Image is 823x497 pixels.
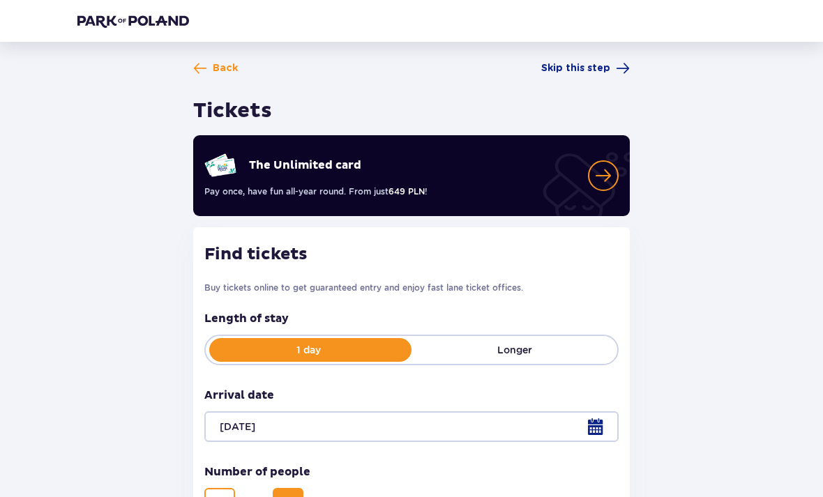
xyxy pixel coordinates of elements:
span: Back [213,61,238,75]
p: Length of stay [204,311,619,326]
p: Longer [412,343,617,357]
p: Buy tickets online to get guaranteed entry and enjoy fast lane ticket offices. [204,282,619,294]
span: Skip this step [541,61,610,75]
h1: Tickets [193,98,272,124]
h2: Find tickets [204,244,619,265]
p: Number of people [204,464,310,480]
img: Park of Poland logo [77,14,189,28]
p: 1 day [206,343,412,357]
a: Back [193,61,238,75]
p: Arrival date [204,388,274,403]
a: Skip this step [541,61,630,75]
